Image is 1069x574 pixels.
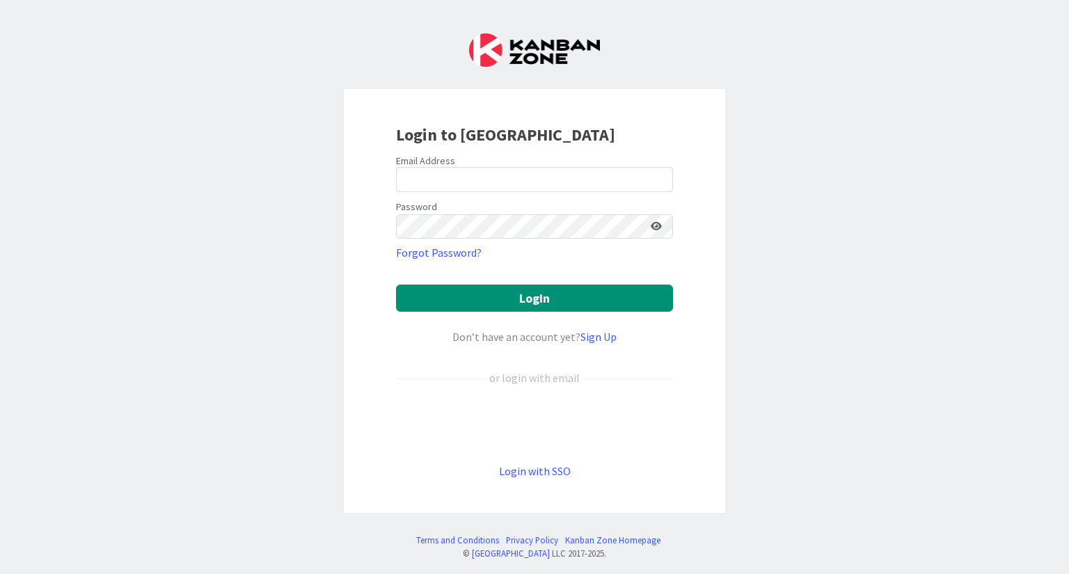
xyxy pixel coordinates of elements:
[396,328,673,345] div: Don’t have an account yet?
[416,534,499,547] a: Terms and Conditions
[409,547,660,560] div: © LLC 2017- 2025 .
[469,33,600,67] img: Kanban Zone
[565,534,660,547] a: Kanban Zone Homepage
[389,409,680,440] iframe: Kirjaudu Google-tilillä -painike
[486,369,583,386] div: or login with email
[396,244,482,261] a: Forgot Password?
[396,200,437,214] label: Password
[396,285,673,312] button: Login
[472,548,550,559] a: [GEOGRAPHIC_DATA]
[499,464,571,478] a: Login with SSO
[580,330,617,344] a: Sign Up
[396,124,615,145] b: Login to [GEOGRAPHIC_DATA]
[506,534,558,547] a: Privacy Policy
[396,154,455,167] label: Email Address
